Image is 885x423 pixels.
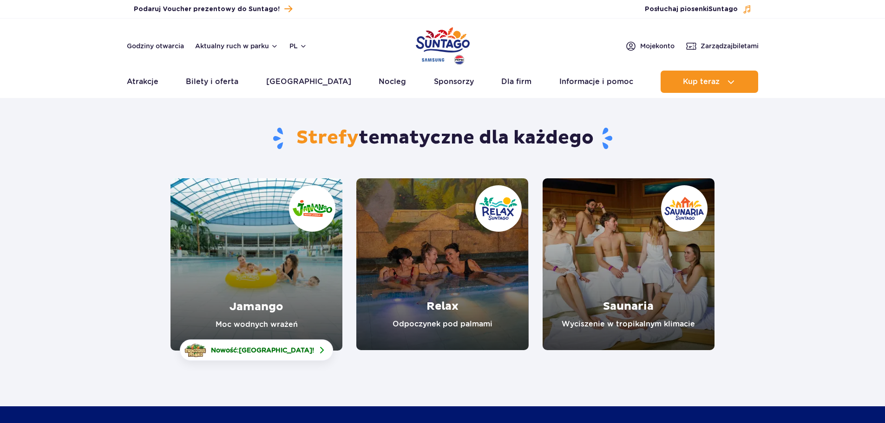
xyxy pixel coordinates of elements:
h1: tematyczne dla każdego [170,126,715,150]
button: pl [289,41,307,51]
a: Informacje i pomoc [559,71,633,93]
span: Strefy [296,126,359,150]
span: Kup teraz [683,78,720,86]
span: Suntago [708,6,738,13]
a: Zarządzajbiletami [686,40,759,52]
a: Nocleg [379,71,406,93]
a: Godziny otwarcia [127,41,184,51]
a: Dla firm [501,71,531,93]
a: Relax [356,178,528,350]
a: [GEOGRAPHIC_DATA] [266,71,351,93]
span: [GEOGRAPHIC_DATA] [239,346,312,354]
span: Posłuchaj piosenki [645,5,738,14]
a: Nowość:[GEOGRAPHIC_DATA]! [180,339,333,361]
a: Jamango [170,178,342,351]
a: Park of Poland [416,23,470,66]
a: Sponsorzy [434,71,474,93]
button: Posłuchaj piosenkiSuntago [645,5,752,14]
span: Moje konto [640,41,675,51]
a: Podaruj Voucher prezentowy do Suntago! [134,3,292,15]
a: Bilety i oferta [186,71,238,93]
span: Podaruj Voucher prezentowy do Suntago! [134,5,280,14]
span: Nowość: ! [211,345,314,355]
a: Mojekonto [625,40,675,52]
span: Zarządzaj biletami [701,41,759,51]
a: Atrakcje [127,71,158,93]
button: Aktualny ruch w parku [195,42,278,50]
button: Kup teraz [661,71,758,93]
a: Saunaria [543,178,715,350]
